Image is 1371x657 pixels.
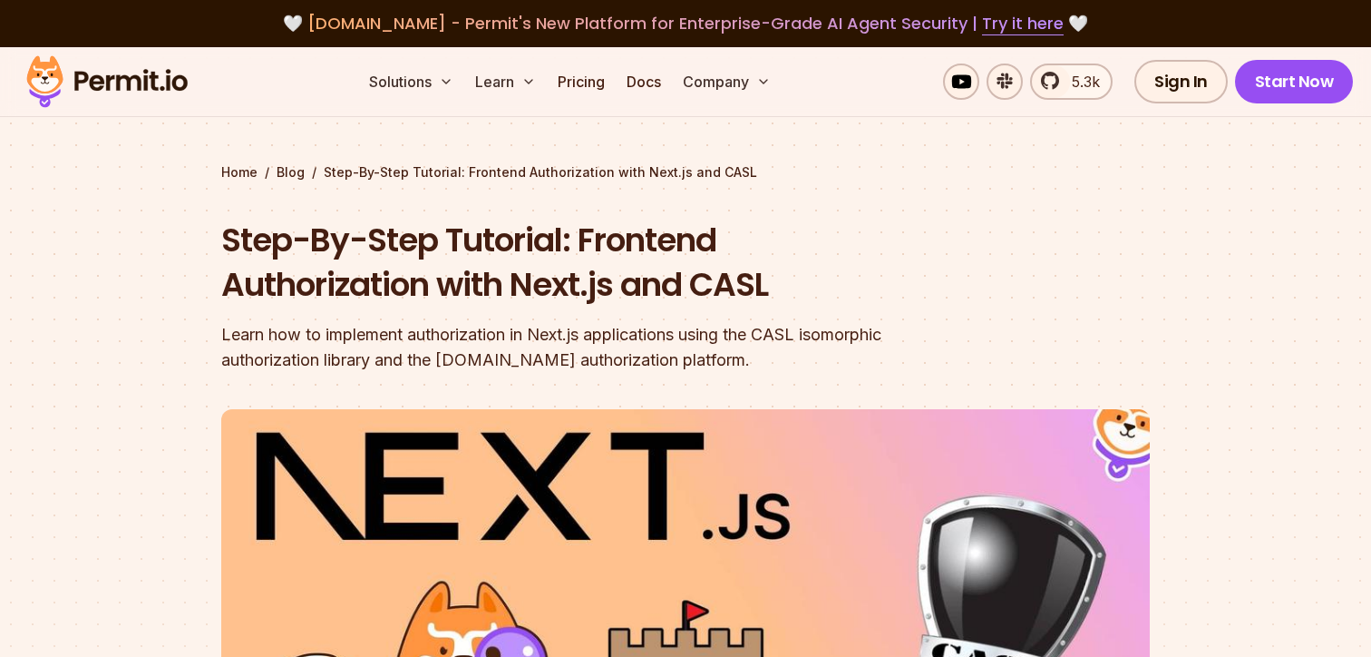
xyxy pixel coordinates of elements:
button: Learn [468,64,543,100]
a: 5.3k [1030,64,1113,100]
a: Blog [277,163,305,181]
div: Learn how to implement authorization in Next.js applications using the CASL isomorphic authorizat... [221,322,918,373]
div: / / [221,163,1150,181]
span: [DOMAIN_NAME] - Permit's New Platform for Enterprise-Grade AI Agent Security | [307,12,1064,34]
a: Docs [619,64,668,100]
h1: Step-By-Step Tutorial: Frontend Authorization with Next.js and CASL [221,218,918,308]
span: 5.3k [1061,71,1100,93]
button: Company [676,64,778,100]
a: Pricing [550,64,612,100]
button: Solutions [362,64,461,100]
a: Home [221,163,258,181]
a: Try it here [982,12,1064,35]
div: 🤍 🤍 [44,11,1327,36]
a: Sign In [1134,60,1228,103]
a: Start Now [1235,60,1354,103]
img: Permit logo [18,51,196,113]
